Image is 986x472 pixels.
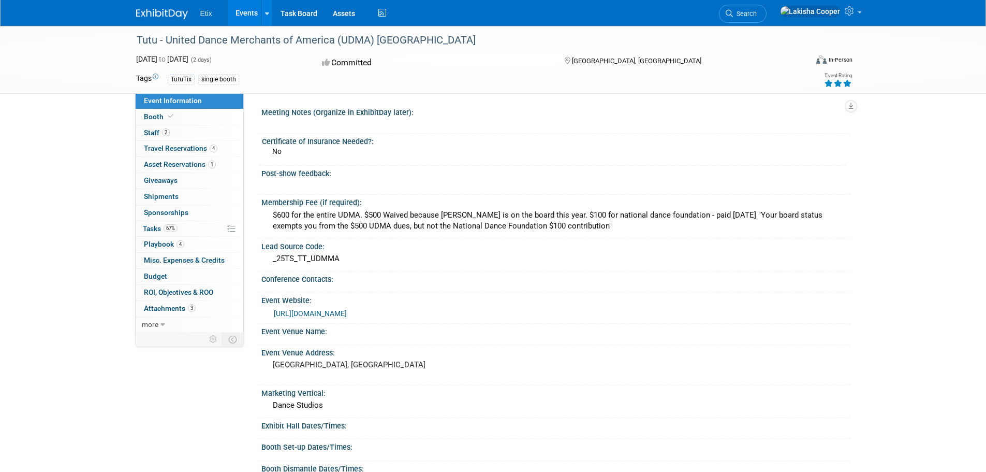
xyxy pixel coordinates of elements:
a: Giveaways [136,173,243,189]
a: Search [719,5,767,23]
span: Staff [144,128,170,137]
span: Shipments [144,192,179,201]
span: Booth [144,112,175,121]
a: Asset Reservations1 [136,157,243,173]
a: Misc. Expenses & Credits [136,253,243,268]
td: Toggle Event Tabs [222,333,243,346]
a: more [136,317,243,333]
div: Event Website: [261,293,850,306]
span: Event Information [144,96,202,105]
pre: [GEOGRAPHIC_DATA], [GEOGRAPHIC_DATA] [273,360,495,369]
div: Tutu - United Dance Merchants of America (UDMA) [GEOGRAPHIC_DATA] [133,31,792,50]
span: Sponsorships [144,208,188,217]
a: Attachments3 [136,301,243,317]
span: ROI, Objectives & ROO [144,288,213,296]
a: Booth [136,109,243,125]
a: Budget [136,269,243,284]
div: Event Venue Address: [261,345,850,358]
div: In-Person [828,56,852,64]
span: 3 [188,304,196,312]
span: to [157,55,167,63]
a: Travel Reservations4 [136,141,243,156]
span: more [142,320,158,328]
div: TutuTix [168,74,195,85]
span: Travel Reservations [144,144,217,152]
span: Tasks [143,224,178,233]
img: Lakisha Cooper [780,6,841,17]
a: Event Information [136,93,243,109]
div: _25TS_TT_UDMMA [269,251,843,267]
img: ExhibitDay [136,9,188,19]
a: [URL][DOMAIN_NAME] [274,309,347,318]
div: Conference Contacts: [261,271,850,284]
a: Staff2 [136,125,243,141]
td: Tags [136,73,158,85]
div: Lead Source Code: [261,239,850,252]
span: Attachments [144,304,196,312]
div: $600 for the entire UDMA. $500 Waived because [PERSON_NAME] is on the board this year. $100 for n... [269,207,843,235]
span: 2 [162,128,170,136]
a: Shipments [136,189,243,205]
span: Playbook [144,240,184,248]
a: Tasks67% [136,221,243,237]
img: Format-Inperson.png [816,55,827,64]
a: Sponsorships [136,205,243,221]
div: Post-show feedback: [261,166,850,179]
span: 67% [164,224,178,232]
span: [GEOGRAPHIC_DATA], [GEOGRAPHIC_DATA] [572,57,701,65]
div: Dance Studios [269,397,843,413]
span: Giveaways [144,176,178,184]
span: 4 [176,240,184,248]
span: Misc. Expenses & Credits [144,256,225,264]
span: Search [733,10,757,18]
i: Booth reservation complete [168,113,173,119]
td: Personalize Event Tab Strip [204,333,223,346]
span: 1 [208,161,216,168]
span: Etix [200,9,212,18]
span: [DATE] [DATE] [136,55,188,63]
span: (2 days) [190,56,212,63]
div: Event Format [746,54,853,69]
div: single booth [198,74,239,85]
a: ROI, Objectives & ROO [136,285,243,301]
span: Budget [144,272,167,280]
div: Event Rating [824,73,852,78]
div: Meeting Notes (Organize in ExhibitDay later): [261,105,850,118]
a: Playbook4 [136,237,243,252]
div: Committed [319,54,548,72]
div: Marketing Vertical: [261,385,850,398]
span: 4 [210,145,217,152]
div: Event Venue Name: [261,324,850,337]
div: Membership Fee (if required): [261,195,850,208]
div: Booth Set-up Dates/Times: [261,439,850,452]
div: Certificate of Insurance Needed?: [262,134,846,147]
div: Exhibit Hall Dates/Times: [261,418,850,431]
span: No [272,147,282,155]
span: Asset Reservations [144,160,216,168]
